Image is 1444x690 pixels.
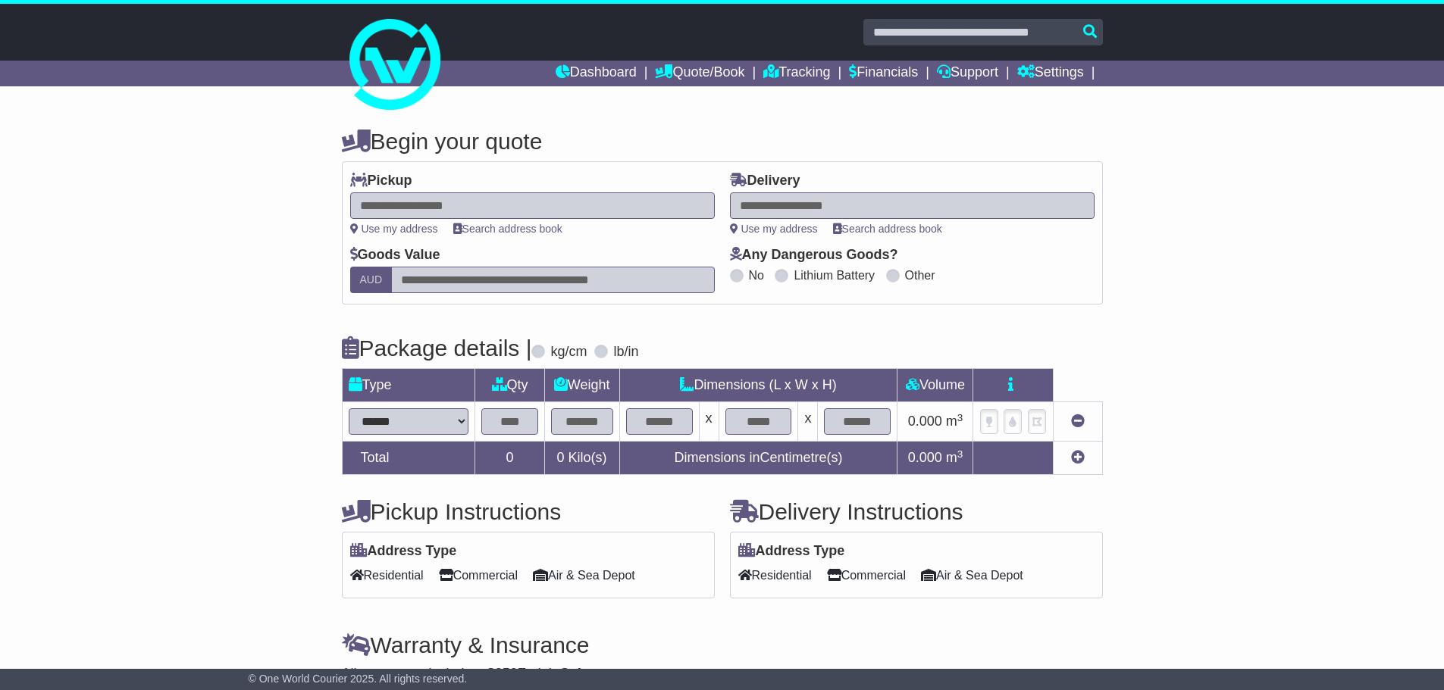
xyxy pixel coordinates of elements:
label: Any Dangerous Goods? [730,247,898,264]
a: Financials [849,61,918,86]
td: Type [342,369,475,402]
a: Search address book [453,223,562,235]
td: Dimensions in Centimetre(s) [619,442,897,475]
label: Pickup [350,173,412,189]
span: Commercial [439,564,518,587]
span: Air & Sea Depot [533,564,635,587]
a: Search address book [833,223,942,235]
label: Goods Value [350,247,440,264]
a: Add new item [1071,450,1085,465]
a: Use my address [730,223,818,235]
span: © One World Courier 2025. All rights reserved. [249,673,468,685]
td: Kilo(s) [544,442,619,475]
a: Use my address [350,223,438,235]
td: Qty [475,369,544,402]
span: m [946,414,963,429]
span: 0.000 [908,450,942,465]
label: Delivery [730,173,800,189]
span: Residential [350,564,424,587]
label: Address Type [350,543,457,560]
sup: 3 [957,448,963,460]
td: 0 [475,442,544,475]
h4: Begin your quote [342,129,1103,154]
span: 0 [557,450,565,465]
a: Dashboard [556,61,637,86]
td: Weight [544,369,619,402]
label: Lithium Battery [794,268,875,283]
a: Quote/Book [655,61,744,86]
span: m [946,450,963,465]
span: 0.000 [908,414,942,429]
td: Total [342,442,475,475]
h4: Pickup Instructions [342,499,715,524]
span: Commercial [827,564,906,587]
td: Dimensions (L x W x H) [619,369,897,402]
label: Address Type [738,543,845,560]
td: x [699,402,719,442]
td: Volume [897,369,973,402]
a: Remove this item [1071,414,1085,429]
h4: Delivery Instructions [730,499,1103,524]
a: Support [937,61,998,86]
sup: 3 [957,412,963,423]
a: Tracking [763,61,830,86]
h4: Warranty & Insurance [342,632,1103,657]
label: lb/in [613,344,638,361]
span: Residential [738,564,812,587]
label: AUD [350,267,393,293]
h4: Package details | [342,336,532,361]
span: 250 [495,666,518,681]
div: All our quotes include a $ FreightSafe warranty. [342,666,1103,682]
span: Air & Sea Depot [921,564,1023,587]
label: Other [905,268,935,283]
td: x [798,402,818,442]
a: Settings [1017,61,1084,86]
label: No [749,268,764,283]
label: kg/cm [550,344,587,361]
